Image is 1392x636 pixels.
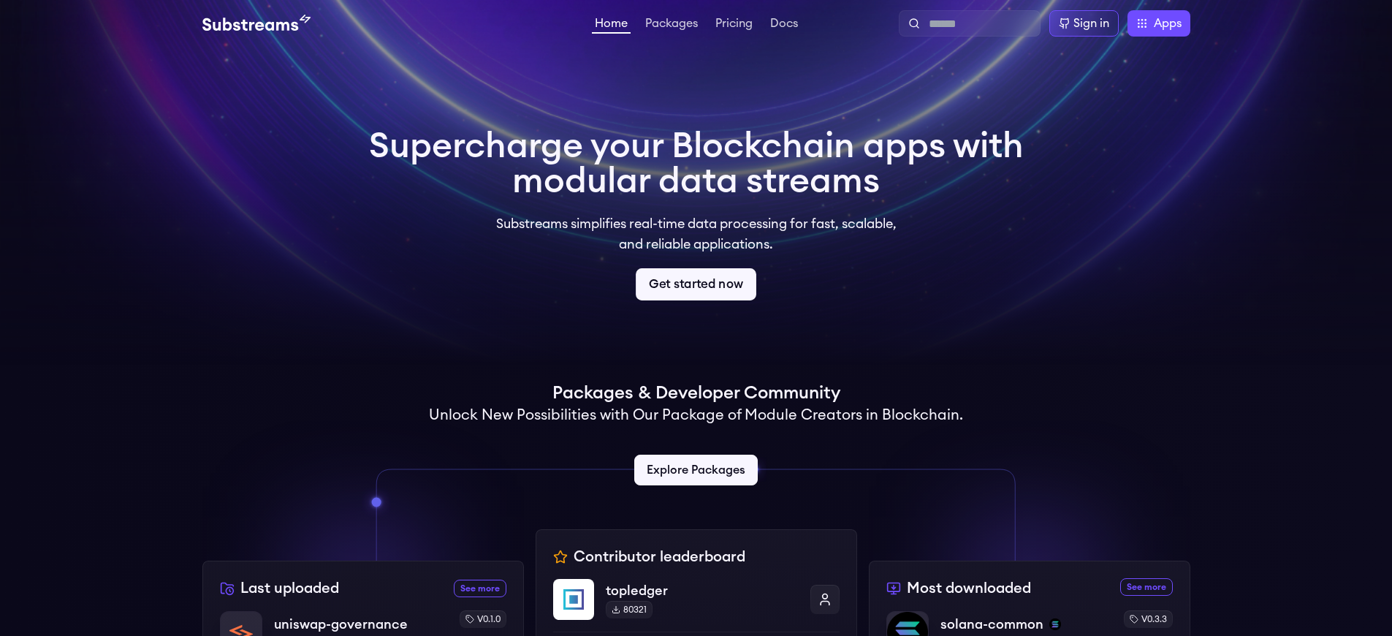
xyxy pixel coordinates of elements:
a: Get started now [636,268,756,300]
div: v0.3.3 [1124,610,1173,628]
h2: Unlock New Possibilities with Our Package of Module Creators in Blockchain. [429,405,963,425]
p: topledger [606,580,799,601]
h1: Supercharge your Blockchain apps with modular data streams [369,129,1024,199]
a: Sign in [1049,10,1119,37]
div: 80321 [606,601,653,618]
a: Explore Packages [634,455,758,485]
a: Docs [767,18,801,32]
img: topledger [553,579,594,620]
a: See more most downloaded packages [1120,578,1173,596]
h1: Packages & Developer Community [552,382,840,405]
span: Apps [1154,15,1182,32]
div: v0.1.0 [460,610,506,628]
a: topledgertopledger80321 [553,579,840,632]
div: Sign in [1073,15,1109,32]
p: solana-common [940,614,1043,635]
a: Home [592,18,631,34]
p: Substreams simplifies real-time data processing for fast, scalable, and reliable applications. [486,213,907,254]
a: See more recently uploaded packages [454,580,506,597]
img: Substream's logo [202,15,311,32]
a: Packages [642,18,701,32]
a: Pricing [712,18,756,32]
img: solana [1049,618,1061,630]
p: uniswap-governance [274,614,408,635]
